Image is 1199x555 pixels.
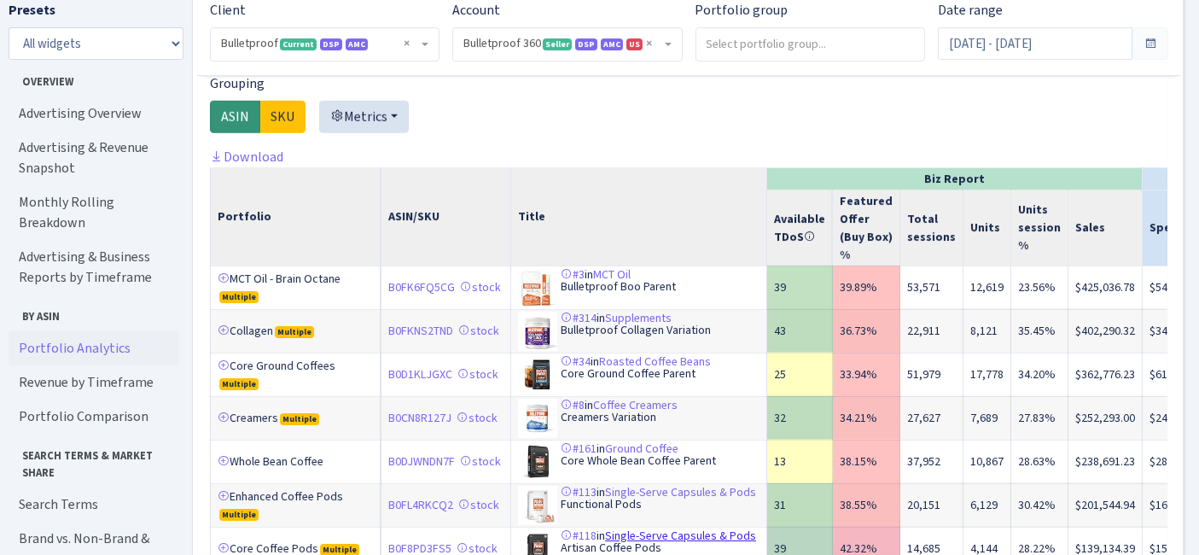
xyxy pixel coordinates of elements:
[319,101,409,133] button: Metrics
[562,441,597,457] a: #161
[1068,483,1143,527] td: $201,544.94
[562,397,585,413] a: #8
[575,38,597,50] span: DSP
[696,28,925,59] input: Select portfolio group...
[9,331,179,365] a: Portfolio Analytics
[457,366,498,383] a: stock
[767,440,833,483] td: 13
[900,396,963,440] td: 27,627
[1068,309,1143,353] td: $402,290.32
[9,240,179,295] a: Advertising & Business Reports by Timeframe
[1011,309,1068,353] td: 35.45%
[1011,266,1068,309] td: 23.56%
[511,167,767,266] th: Title
[562,266,585,283] a: #3
[1011,396,1068,440] td: 27.83%
[9,441,178,480] span: Search Terms & Market Share
[519,268,562,307] img: 51pSwV2ZPpS._SL75_.jpg
[963,396,1011,440] td: 7,689
[463,35,661,52] span: Bulletproof 360 <span class="badge badge-success">Seller</span><span class="badge badge-primary">...
[458,497,499,513] a: stock
[460,279,501,295] a: stock
[404,35,410,52] span: Remove all items
[767,396,833,440] td: 32
[562,484,597,500] a: #113
[9,185,179,240] a: Monthly Rolling Breakdown
[562,528,597,544] a: #118
[833,440,900,483] td: 38.15%
[519,355,562,394] img: 41b9OTEB8rL._SL75_.jpg
[280,413,319,425] span: Multiple
[963,309,1011,353] td: 8,121
[511,396,767,440] td: in Creamers Variation
[275,326,314,338] span: Multiple
[900,440,963,483] td: 37,952
[211,309,381,353] td: Collagen
[1011,440,1068,483] td: 28.63%
[211,396,381,440] td: Creamers
[453,28,681,61] span: Bulletproof 360 <span class="badge badge-success">Seller</span><span class="badge badge-primary">...
[900,309,963,353] td: 22,911
[9,488,179,522] a: Search Terms
[9,67,178,90] span: Overview
[280,38,317,50] span: Current
[900,483,963,527] td: 20,151
[543,38,572,50] span: Seller
[1011,483,1068,527] td: 30.42%
[1011,190,1068,266] th: Units session %
[211,167,381,266] th: Portfolio
[963,353,1011,396] td: 17,778
[519,312,562,351] img: 41nZjlobDNL._SL75_.jpg
[211,440,381,483] td: Whole Bean Coffee
[219,291,259,303] span: Multiple
[9,400,179,434] a: Portfolio Comparison
[833,309,900,353] td: 36.73%
[219,509,259,521] span: Multiple
[9,96,179,131] a: Advertising Overview
[511,483,767,527] td: in Functional Pods
[388,323,453,339] a: B0FKNS2TND
[1068,266,1143,309] td: $425,036.78
[562,353,591,370] a: #34
[626,38,643,50] span: US
[519,486,562,525] img: 4178hSwjRWL._SL75_.jpg
[519,399,562,438] img: 41J5LgpOZvL._SL75_.jpg
[833,190,900,266] th: Featured Offer (Buy Box) %
[900,190,963,266] th: Total sessions
[210,73,265,94] label: Grouping
[963,190,1011,266] th: Units
[606,310,672,326] a: Supplements
[647,35,653,52] span: Remove all items
[211,353,381,396] td: Core Ground Coffees
[601,38,623,50] span: AMC
[219,378,259,390] span: Multiple
[221,35,418,52] span: Bulletproof <span class="badge badge-success">Current</span><span class="badge badge-primary">DSP...
[388,410,451,426] a: B0CN8R127J
[388,453,455,470] a: B0DJWNDN7F
[210,101,260,133] label: ASIN
[767,190,833,266] th: Available TDoS
[211,483,381,527] td: Enhanced Coffee Pods
[388,366,452,383] a: B0D1KLJGXC
[833,266,900,309] td: 39.89%
[594,397,678,413] a: Coffee Creamers
[606,528,757,544] a: Single-Serve Capsules & Pods
[767,353,833,396] td: 25
[211,28,439,61] span: Bulletproof <span class="badge badge-success">Current</span><span class="badge badge-primary">DSP...
[519,442,562,482] img: 31avRx8QojL._SL75_.jpg
[767,483,833,527] td: 31
[1068,440,1143,483] td: $238,691.23
[511,309,767,353] td: in Bulletproof Collagen Variation
[511,266,767,309] td: in Bulletproof Boo Parent
[388,497,453,513] a: B0FL4RKCQ2
[388,279,455,295] a: B0FK6FQ5CG
[458,323,499,339] a: stock
[511,353,767,396] td: in Core Ground Coffee Parent
[900,266,963,309] td: 53,571
[600,353,712,370] a: Roasted Coffee Beans
[963,483,1011,527] td: 6,129
[833,396,900,440] td: 34.21%
[511,440,767,483] td: in Core Whole Bean Coffee Parent
[1011,353,1068,396] td: 34.20%
[346,38,368,50] span: AMC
